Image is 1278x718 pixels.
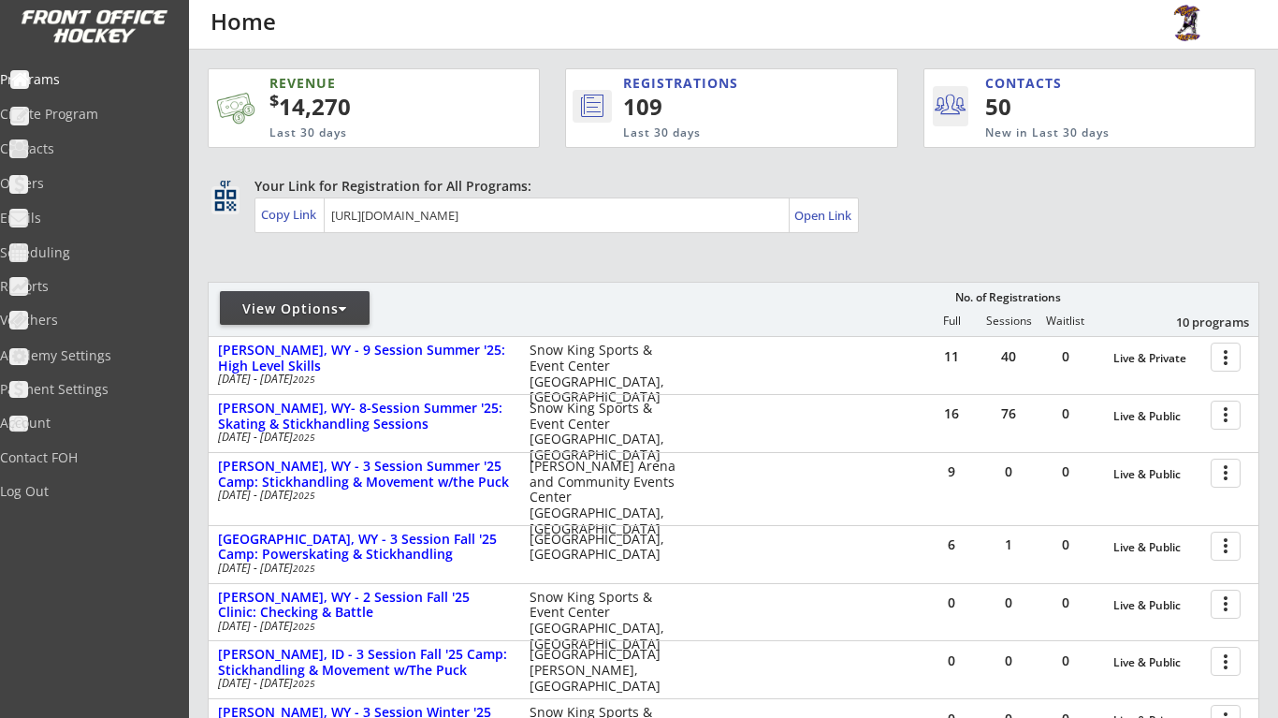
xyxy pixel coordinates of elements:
[980,315,1037,328] div: Sessions
[923,538,980,551] div: 6
[269,91,480,123] div: 14,270
[218,459,510,491] div: [PERSON_NAME], WY - 3 Session Summer '25 Camp: Stickhandling & Movement w/the Puck
[623,91,834,123] div: 109
[218,401,510,432] div: [PERSON_NAME], WY- 8-Session Summer '25: Skating & Stickhandling Sessions
[1211,459,1241,488] button: more_vert
[218,490,504,501] div: [DATE] - [DATE]
[269,74,456,93] div: REVENUE
[269,89,279,111] sup: $
[1211,590,1241,619] button: more_vert
[261,206,320,223] div: Copy Link
[623,125,820,141] div: Last 30 days
[1152,314,1249,330] div: 10 programs
[213,177,236,189] div: qr
[950,291,1066,304] div: No. of Registrations
[218,590,510,622] div: [PERSON_NAME], WY - 2 Session Fall '25 Clinic: Checking & Battle
[1113,410,1201,423] div: Live & Public
[293,620,315,633] em: 2025
[530,343,676,405] div: Snow King Sports & Event Center [GEOGRAPHIC_DATA], [GEOGRAPHIC_DATA]
[980,654,1037,667] div: 0
[220,300,370,318] div: View Options
[1211,532,1241,561] button: more_vert
[980,407,1037,420] div: 76
[1113,352,1201,365] div: Live & Private
[1211,401,1241,430] button: more_vert
[794,208,853,224] div: Open Link
[1037,315,1093,328] div: Waitlist
[1113,656,1201,669] div: Live & Public
[985,91,1100,123] div: 50
[980,538,1037,551] div: 1
[530,590,676,652] div: Snow King Sports & Event Center [GEOGRAPHIC_DATA], [GEOGRAPHIC_DATA]
[530,459,676,537] div: [PERSON_NAME] Arena and Community Events Center [GEOGRAPHIC_DATA], [GEOGRAPHIC_DATA]
[293,562,315,575] em: 2025
[980,465,1037,478] div: 0
[1211,343,1241,372] button: more_vert
[1038,596,1094,609] div: 0
[218,374,504,385] div: [DATE] - [DATE]
[293,373,315,386] em: 2025
[923,407,980,420] div: 16
[923,465,980,478] div: 9
[1113,599,1201,612] div: Live & Public
[980,596,1037,609] div: 0
[923,350,980,363] div: 11
[254,177,1201,196] div: Your Link for Registration for All Programs:
[985,125,1168,141] div: New in Last 30 days
[923,315,980,328] div: Full
[293,677,315,690] em: 2025
[530,401,676,463] div: Snow King Sports & Event Center [GEOGRAPHIC_DATA], [GEOGRAPHIC_DATA]
[1113,468,1201,481] div: Live & Public
[923,654,980,667] div: 0
[1038,465,1094,478] div: 0
[530,532,676,564] div: [GEOGRAPHIC_DATA], [GEOGRAPHIC_DATA]
[218,532,510,564] div: [GEOGRAPHIC_DATA], WY - 3 Session Fall '25 Camp: Powerskating & Stickhandling
[218,432,504,443] div: [DATE] - [DATE]
[269,125,456,141] div: Last 30 days
[530,647,676,694] div: [GEOGRAPHIC_DATA] [PERSON_NAME], [GEOGRAPHIC_DATA]
[211,186,240,214] button: qr_code
[1113,541,1201,554] div: Live & Public
[218,647,510,679] div: [PERSON_NAME], ID - 3 Session Fall '25 Camp: Stickhandling & Movement w/The Puck
[1038,538,1094,551] div: 0
[1211,647,1241,676] button: more_vert
[218,678,504,689] div: [DATE] - [DATE]
[218,621,504,632] div: [DATE] - [DATE]
[980,350,1037,363] div: 40
[218,563,504,574] div: [DATE] - [DATE]
[1038,654,1094,667] div: 0
[293,489,315,502] em: 2025
[1038,407,1094,420] div: 0
[985,74,1070,93] div: CONTACTS
[923,596,980,609] div: 0
[1038,350,1094,363] div: 0
[623,74,815,93] div: REGISTRATIONS
[794,202,853,228] a: Open Link
[218,343,510,374] div: [PERSON_NAME], WY - 9 Session Summer '25: High Level Skills
[293,431,315,444] em: 2025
